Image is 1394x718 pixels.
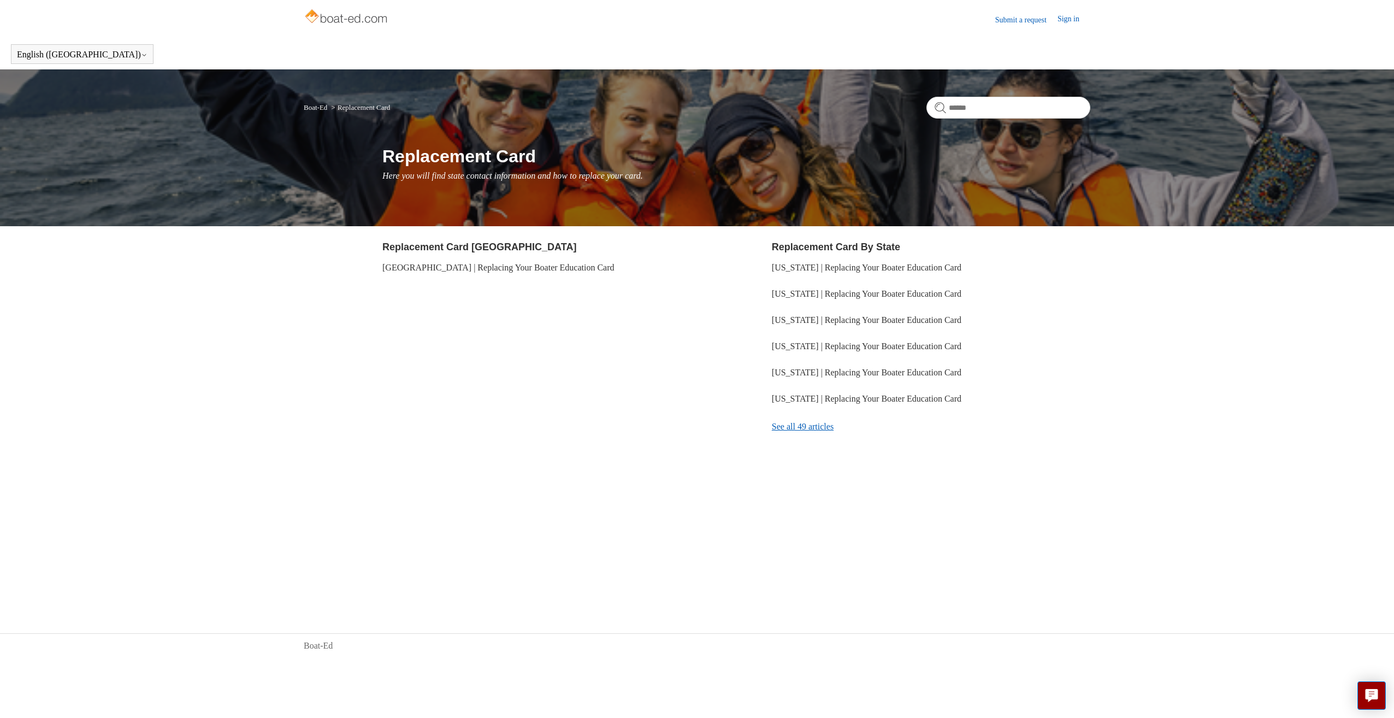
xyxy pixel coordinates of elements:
a: Submit a request [995,14,1058,26]
a: [GEOGRAPHIC_DATA] | Replacing Your Boater Education Card [382,263,615,272]
button: English ([GEOGRAPHIC_DATA]) [17,50,147,60]
a: Boat-Ed [304,639,333,652]
a: Boat-Ed [304,103,327,111]
a: [US_STATE] | Replacing Your Boater Education Card [772,289,961,298]
a: [US_STATE] | Replacing Your Boater Education Card [772,342,961,351]
a: [US_STATE] | Replacing Your Boater Education Card [772,368,961,377]
a: Sign in [1058,13,1090,26]
a: [US_STATE] | Replacing Your Boater Education Card [772,263,961,272]
input: Search [926,97,1090,119]
li: Replacement Card [329,103,391,111]
li: Boat-Ed [304,103,329,111]
h1: Replacement Card [382,143,1090,169]
img: Boat-Ed Help Center home page [304,7,391,28]
button: Live chat [1357,681,1386,710]
a: [US_STATE] | Replacing Your Boater Education Card [772,315,961,325]
p: Here you will find state contact information and how to replace your card. [382,169,1090,183]
a: Replacement Card By State [772,242,900,252]
a: [US_STATE] | Replacing Your Boater Education Card [772,394,961,403]
a: Replacement Card [GEOGRAPHIC_DATA] [382,242,576,252]
a: See all 49 articles [772,412,1090,442]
